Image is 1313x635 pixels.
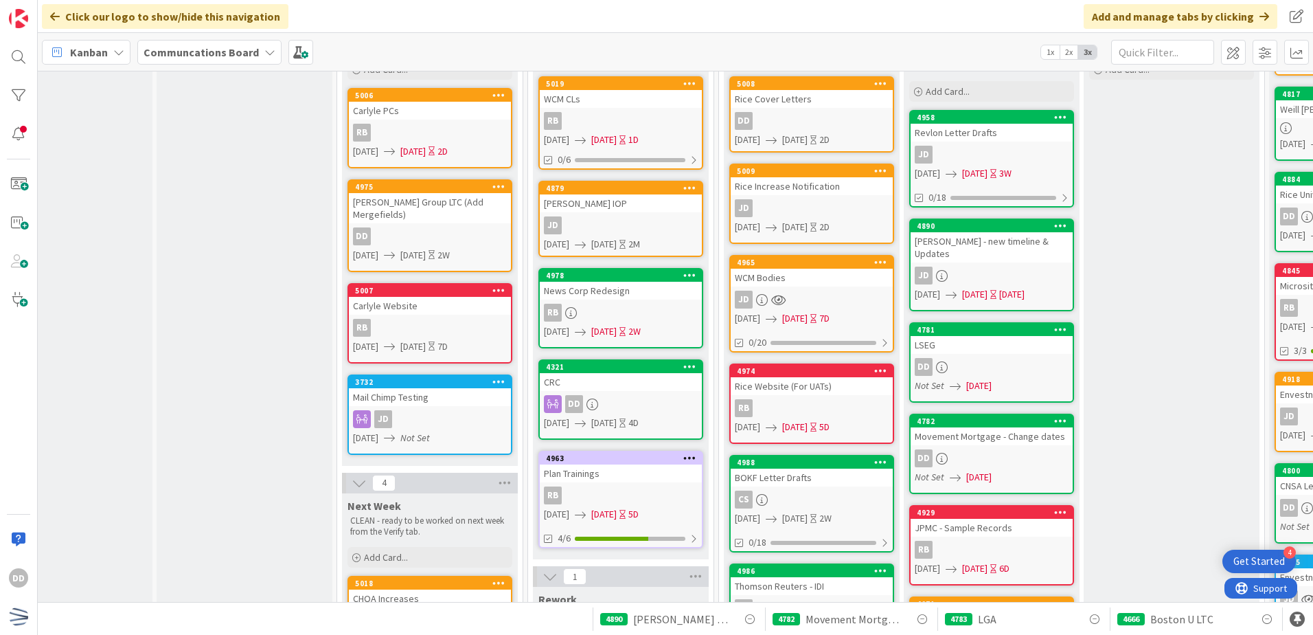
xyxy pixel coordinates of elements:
[911,232,1073,263] div: [PERSON_NAME] - new timeline & Updates
[544,133,569,147] span: [DATE]
[1041,45,1060,59] span: 1x
[591,133,617,147] span: [DATE]
[729,455,894,553] a: 4988BOKF Letter DraftsCS[DATE][DATE]2W0/18
[349,577,511,590] div: 5018
[558,531,571,546] span: 4/6
[628,416,639,430] div: 4D
[355,182,511,192] div: 4975
[349,181,511,193] div: 4975
[349,227,511,245] div: DD
[544,112,562,130] div: RB
[565,395,583,413] div: DD
[737,258,893,267] div: 4965
[917,599,1073,609] div: 4971
[915,561,940,576] span: [DATE]
[911,427,1073,445] div: Movement Mortgage - Change dates
[909,219,1074,311] a: 4890[PERSON_NAME] - new timeline & UpdatesJD[DATE][DATE][DATE]
[349,124,511,142] div: RB
[911,449,1073,467] div: DD
[1280,208,1298,225] div: DD
[1280,590,1298,608] div: JD
[1280,299,1298,317] div: RB
[911,415,1073,445] div: 4782Movement Mortgage - Change dates
[731,165,893,195] div: 5009Rice Increase Notification
[911,146,1073,164] div: JD
[633,611,731,627] span: [PERSON_NAME] - new timeline & Updates
[400,144,426,159] span: [DATE]
[911,541,1073,559] div: RB
[540,112,702,130] div: RB
[731,78,893,108] div: 5008Rice Cover Letters
[737,566,893,576] div: 4986
[353,227,371,245] div: DD
[540,269,702,300] div: 4978News Corp Redesign
[9,568,28,588] div: DD
[729,164,894,244] a: 5009Rice Increase NotificationJD[DATE][DATE]2D
[917,113,1073,122] div: 4958
[782,133,808,147] span: [DATE]
[544,324,569,339] span: [DATE]
[591,237,617,252] span: [DATE]
[945,613,972,625] div: 4783
[735,112,753,130] div: DD
[735,399,753,417] div: RB
[999,287,1025,302] div: [DATE]
[544,237,569,252] span: [DATE]
[911,124,1073,142] div: Revlon Letter Drafts
[911,506,1073,537] div: 4929JPMC - Sample Records
[347,375,512,455] a: 3732Mail Chimp TestingJD[DATE]Not Set
[731,90,893,108] div: Rice Cover Letters
[538,268,703,348] a: 4978News Corp RedesignRB[DATE][DATE]2W
[782,311,808,326] span: [DATE]
[915,541,933,559] div: RB
[1111,40,1214,65] input: Quick Filter...
[731,256,893,287] div: 4965WCM Bodies
[731,365,893,377] div: 4974
[544,487,562,504] div: RB
[540,465,702,482] div: Plan Trainings
[928,190,946,205] span: 0/18
[731,365,893,395] div: 4974Rice Website (For UATs)
[544,507,569,522] span: [DATE]
[540,452,702,465] div: 4963
[911,519,1073,537] div: JPMC - Sample Records
[737,166,893,176] div: 5009
[540,182,702,212] div: 4879[PERSON_NAME] IOP
[819,220,830,234] div: 2D
[731,577,893,595] div: Thomson Reuters - IDI
[909,505,1074,586] a: 4929JPMC - Sample RecordsRB[DATE][DATE]6D
[966,470,992,484] span: [DATE]
[731,491,893,509] div: CS
[735,133,760,147] span: [DATE]
[538,359,703,440] a: 4321CRCDD[DATE][DATE]4D
[144,45,259,59] b: Communcations Board
[731,377,893,395] div: Rice Website (For UATs)
[911,220,1073,263] div: 4890[PERSON_NAME] - new timeline & Updates
[915,146,933,164] div: JD
[349,193,511,223] div: [PERSON_NAME] Group LTC (Add Mergefields)
[731,399,893,417] div: RB
[546,271,702,280] div: 4978
[735,491,753,509] div: CS
[600,613,628,625] div: 4890
[819,511,832,526] div: 2W
[546,183,702,193] div: 4879
[1283,546,1296,559] div: 4
[737,458,893,467] div: 4988
[911,111,1073,124] div: 4958
[737,79,893,89] div: 5008
[911,324,1073,336] div: 4781
[349,89,511,120] div: 5006Carlyle PCs
[917,508,1073,517] div: 4929
[806,611,903,627] span: Movement Mortgage - Change dates
[731,165,893,177] div: 5009
[349,577,511,608] div: 5018CHOA Increases
[962,561,987,576] span: [DATE]
[349,376,511,388] div: 3732
[400,248,426,263] span: [DATE]
[915,166,940,181] span: [DATE]
[350,515,510,538] p: CLEAN - ready to be worked on next week from the Verify tab.
[374,410,392,428] div: JD
[731,199,893,217] div: JD
[911,598,1073,628] div: 4971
